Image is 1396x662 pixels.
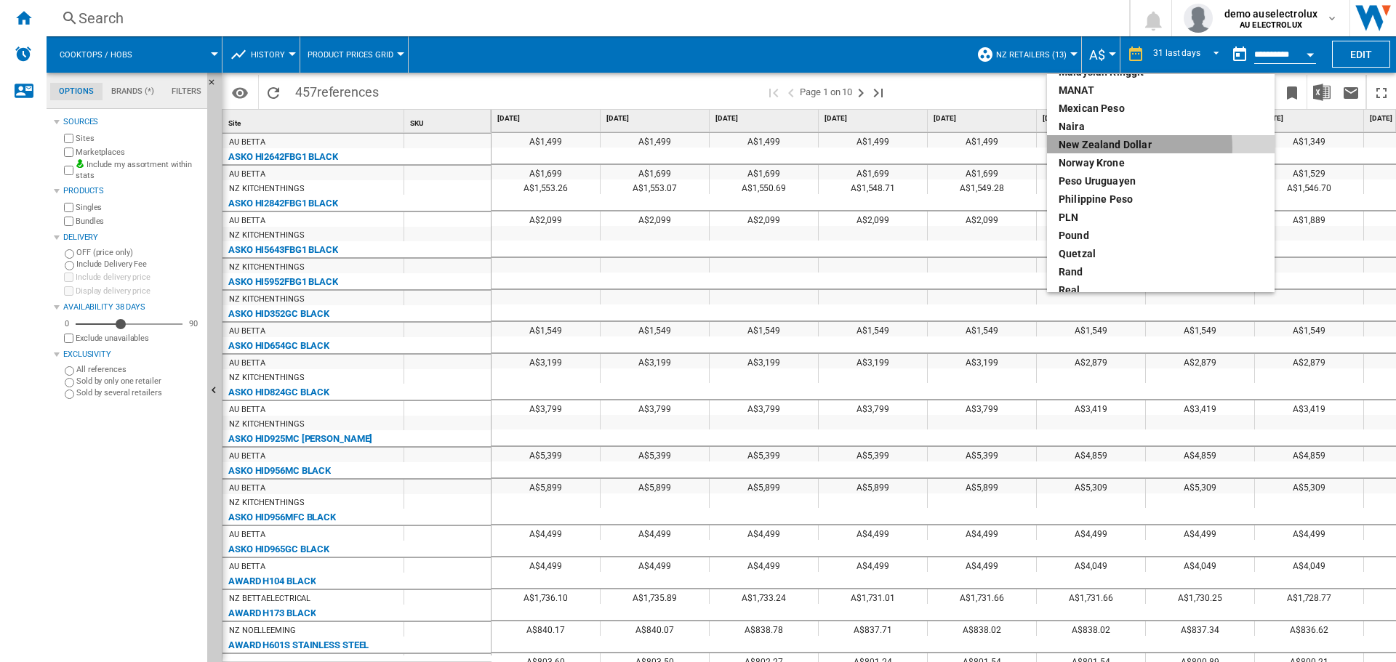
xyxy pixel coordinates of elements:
div: Rand [1059,265,1263,279]
div: quetzal [1059,246,1263,261]
div: pound [1059,228,1263,243]
div: Philippine Peso [1059,192,1263,206]
div: Peso uruguayen [1059,174,1263,188]
div: Mexican peso [1059,101,1263,116]
div: Naira [1059,119,1263,134]
div: MANAT [1059,83,1263,97]
div: real [1059,283,1263,297]
div: New Zealand dollar [1059,137,1263,152]
div: Norway Krone [1059,156,1263,170]
div: PLN [1059,210,1263,225]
